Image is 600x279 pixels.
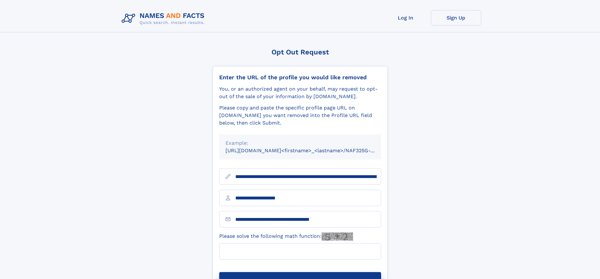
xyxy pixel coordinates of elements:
div: Opt Out Request [213,48,388,56]
label: Please solve the following math function: [219,232,353,241]
small: [URL][DOMAIN_NAME]<firstname>_<lastname>/NAF325G-xxxxxxxx [226,148,393,153]
div: Enter the URL of the profile you would like removed [219,74,381,81]
div: Please copy and paste the specific profile page URL on [DOMAIN_NAME] you want removed into the Pr... [219,104,381,127]
div: Example: [226,139,375,147]
img: Logo Names and Facts [119,10,210,27]
div: You, or an authorized agent on your behalf, may request to opt-out of the sale of your informatio... [219,85,381,100]
a: Sign Up [431,10,481,25]
a: Log In [380,10,431,25]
